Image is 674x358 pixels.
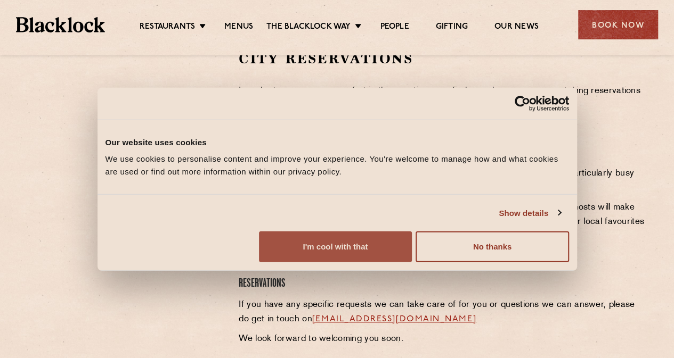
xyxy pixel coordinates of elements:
[105,136,569,148] div: Our website uses cookies
[436,22,468,34] a: Gifting
[239,277,647,291] h4: Reservations
[416,231,569,262] button: No thanks
[499,206,561,219] a: Show details
[140,22,195,34] a: Restaurants
[312,315,476,323] a: [EMAIL_ADDRESS][DOMAIN_NAME]
[224,22,253,34] a: Menus
[259,231,412,262] button: I'm cool with that
[380,22,409,34] a: People
[239,298,647,327] p: If you have any specific requests we can take care of for you or questions we can answer, please ...
[239,84,647,113] p: In order to ensure your comfort in the new times we find ourselves, we are now taking reservation...
[578,10,658,39] div: Book Now
[266,22,351,34] a: The Blacklock Way
[65,49,184,210] iframe: OpenTable make booking widget
[16,17,105,32] img: BL_Textured_Logo-footer-cropped.svg
[105,153,569,178] div: We use cookies to personalise content and improve your experience. You're welcome to manage how a...
[476,95,569,111] a: Usercentrics Cookiebot - opens in a new window
[239,49,647,68] h2: City Reservations
[239,332,647,346] p: We look forward to welcoming you soon.
[494,22,539,34] a: Our News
